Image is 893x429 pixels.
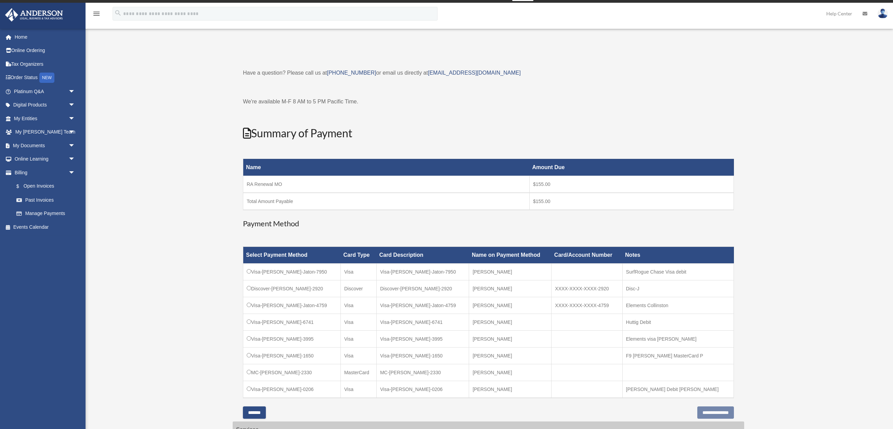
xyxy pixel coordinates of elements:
[469,381,552,398] td: [PERSON_NAME]
[243,381,341,398] td: Visa-[PERSON_NAME]-0206
[10,207,82,220] a: Manage Payments
[622,264,734,280] td: SurfRogue Chase Visa debit
[622,331,734,348] td: Elements visa [PERSON_NAME]
[243,297,341,314] td: Visa-[PERSON_NAME]-Jaton-4759
[243,176,530,193] td: RA Renewal MO
[20,182,24,191] span: $
[92,12,101,18] a: menu
[376,247,469,264] th: Card Description
[622,348,734,364] td: F9 [PERSON_NAME] MasterCard P
[243,159,530,176] th: Name
[376,264,469,280] td: Visa-[PERSON_NAME]-Jaton-7950
[68,98,82,112] span: arrow_drop_down
[5,71,86,85] a: Order StatusNEW
[376,331,469,348] td: Visa-[PERSON_NAME]-3995
[469,364,552,381] td: [PERSON_NAME]
[243,193,530,210] td: Total Amount Payable
[5,112,86,125] a: My Entitiesarrow_drop_down
[243,218,734,229] h3: Payment Method
[243,126,734,141] h2: Summary of Payment
[10,179,79,193] a: $Open Invoices
[68,166,82,180] span: arrow_drop_down
[529,159,734,176] th: Amount Due
[428,70,521,76] a: [EMAIL_ADDRESS][DOMAIN_NAME]
[5,57,86,71] a: Tax Organizers
[243,364,341,381] td: MC-[PERSON_NAME]-2330
[622,297,734,314] td: Elements Collinston
[243,68,734,78] p: Have a question? Please call us at or email us directly at
[68,85,82,99] span: arrow_drop_down
[5,125,86,139] a: My [PERSON_NAME] Teamarrow_drop_down
[552,297,622,314] td: XXXX-XXXX-XXXX-4759
[39,73,54,83] div: NEW
[92,10,101,18] i: menu
[114,9,122,17] i: search
[376,314,469,331] td: Visa-[PERSON_NAME]-6741
[622,247,734,264] th: Notes
[529,193,734,210] td: $155.00
[529,176,734,193] td: $155.00
[552,247,622,264] th: Card/Account Number
[340,314,376,331] td: Visa
[469,348,552,364] td: [PERSON_NAME]
[5,85,86,98] a: Platinum Q&Aarrow_drop_down
[340,331,376,348] td: Visa
[340,297,376,314] td: Visa
[340,247,376,264] th: Card Type
[68,125,82,139] span: arrow_drop_down
[243,314,341,331] td: Visa-[PERSON_NAME]-6741
[5,166,82,179] a: Billingarrow_drop_down
[243,331,341,348] td: Visa-[PERSON_NAME]-3995
[376,297,469,314] td: Visa-[PERSON_NAME]-Jaton-4759
[5,44,86,58] a: Online Ordering
[469,280,552,297] td: [PERSON_NAME]
[376,364,469,381] td: MC-[PERSON_NAME]-2330
[469,331,552,348] td: [PERSON_NAME]
[243,348,341,364] td: Visa-[PERSON_NAME]-1650
[5,152,86,166] a: Online Learningarrow_drop_down
[376,348,469,364] td: Visa-[PERSON_NAME]-1650
[327,70,376,76] a: [PHONE_NUMBER]
[243,280,341,297] td: Discover-[PERSON_NAME]-2920
[469,264,552,280] td: [PERSON_NAME]
[243,247,341,264] th: Select Payment Method
[376,280,469,297] td: Discover-[PERSON_NAME]-2920
[376,381,469,398] td: Visa-[PERSON_NAME]-0206
[340,381,376,398] td: Visa
[10,193,82,207] a: Past Invoices
[68,112,82,126] span: arrow_drop_down
[340,364,376,381] td: MasterCard
[469,297,552,314] td: [PERSON_NAME]
[622,280,734,297] td: Disc-J
[243,264,341,280] td: Visa-[PERSON_NAME]-Jaton-7950
[5,30,86,44] a: Home
[68,152,82,166] span: arrow_drop_down
[622,381,734,398] td: [PERSON_NAME] Debit [PERSON_NAME]
[243,97,734,106] p: We're available M-F 8 AM to 5 PM Pacific Time.
[68,139,82,153] span: arrow_drop_down
[5,220,86,234] a: Events Calendar
[340,348,376,364] td: Visa
[5,98,86,112] a: Digital Productsarrow_drop_down
[552,280,622,297] td: XXXX-XXXX-XXXX-2920
[469,247,552,264] th: Name on Payment Method
[469,314,552,331] td: [PERSON_NAME]
[5,139,86,152] a: My Documentsarrow_drop_down
[340,264,376,280] td: Visa
[878,9,888,18] img: User Pic
[340,280,376,297] td: Discover
[622,314,734,331] td: Huttig Debit
[3,8,65,22] img: Anderson Advisors Platinum Portal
